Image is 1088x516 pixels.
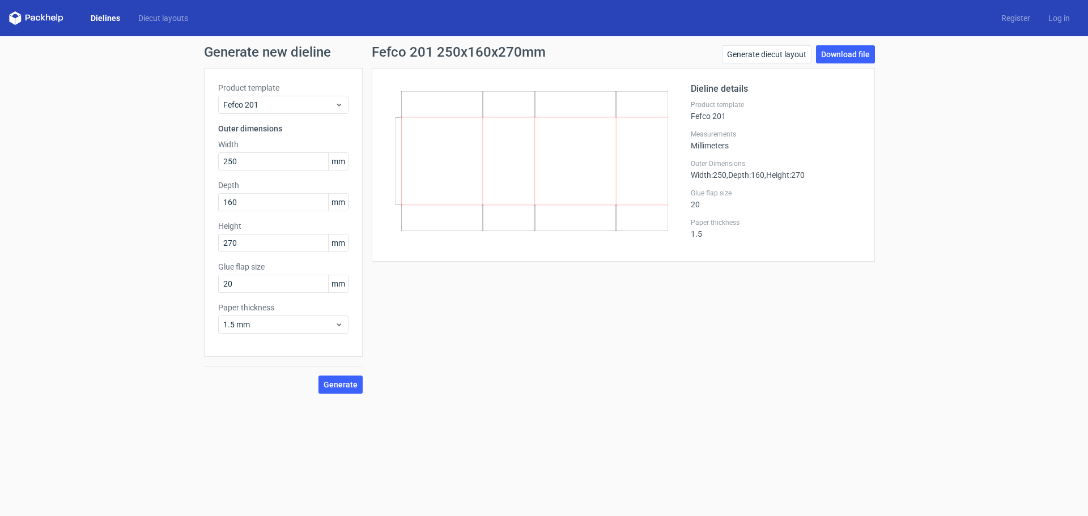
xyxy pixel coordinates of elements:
[691,189,861,198] label: Glue flap size
[218,302,348,313] label: Paper thickness
[691,130,861,139] label: Measurements
[82,12,129,24] a: Dielines
[691,218,861,238] div: 1.5
[223,319,335,330] span: 1.5 mm
[223,99,335,110] span: Fefco 201
[726,170,764,180] span: , Depth : 160
[992,12,1039,24] a: Register
[328,234,348,251] span: mm
[218,261,348,272] label: Glue flap size
[328,194,348,211] span: mm
[204,45,884,59] h1: Generate new dieline
[691,170,726,180] span: Width : 250
[691,82,861,96] h2: Dieline details
[318,376,363,394] button: Generate
[218,220,348,232] label: Height
[218,139,348,150] label: Width
[691,159,861,168] label: Outer Dimensions
[691,130,861,150] div: Millimeters
[764,170,805,180] span: , Height : 270
[218,180,348,191] label: Depth
[129,12,197,24] a: Diecut layouts
[218,123,348,134] h3: Outer dimensions
[691,189,861,209] div: 20
[722,45,811,63] a: Generate diecut layout
[324,381,358,389] span: Generate
[218,82,348,93] label: Product template
[691,218,861,227] label: Paper thickness
[691,100,861,121] div: Fefco 201
[1039,12,1079,24] a: Log in
[328,153,348,170] span: mm
[328,275,348,292] span: mm
[372,45,546,59] h1: Fefco 201 250x160x270mm
[816,45,875,63] a: Download file
[691,100,861,109] label: Product template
